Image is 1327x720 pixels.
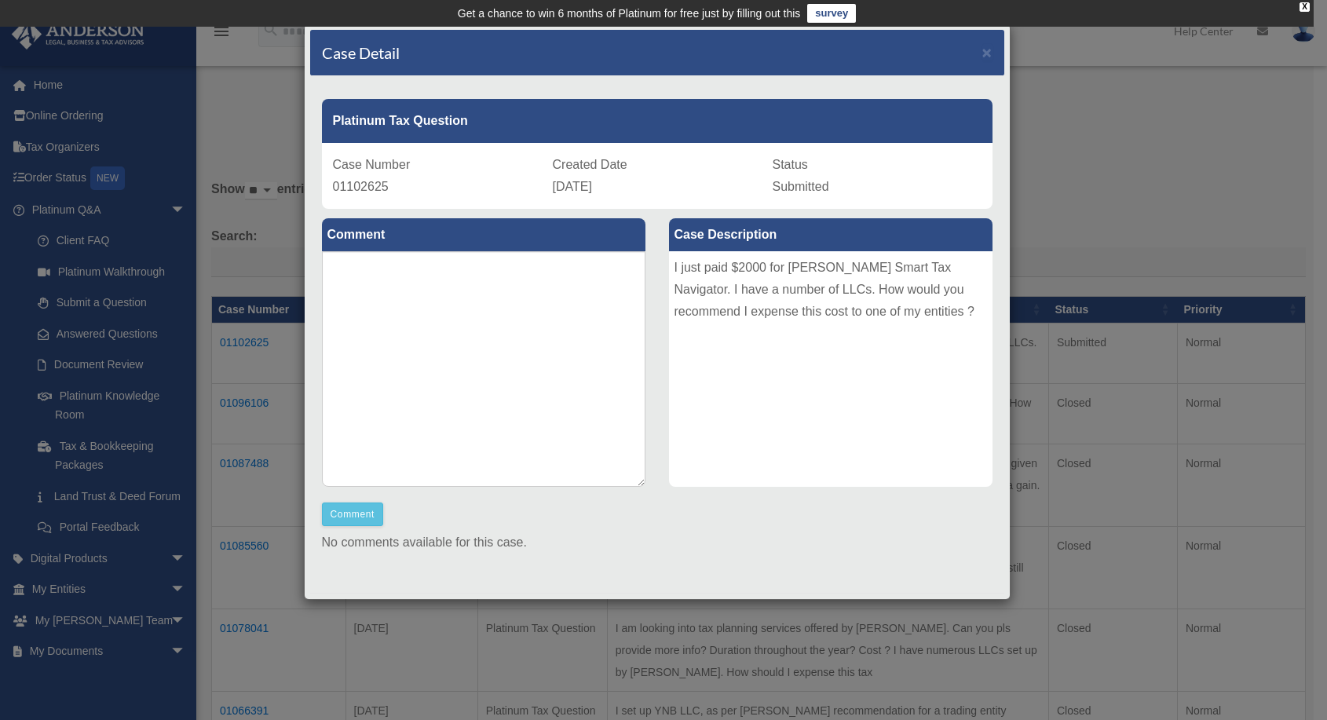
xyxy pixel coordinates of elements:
button: Close [982,44,993,60]
span: Case Number [333,158,411,171]
a: survey [807,4,856,23]
span: 01102625 [333,180,389,193]
label: Comment [322,218,645,251]
span: Created Date [553,158,627,171]
label: Case Description [669,218,993,251]
h4: Case Detail [322,42,400,64]
span: Submitted [773,180,829,193]
span: Status [773,158,808,171]
div: I just paid $2000 for [PERSON_NAME] Smart Tax Navigator. I have a number of LLCs. How would you r... [669,251,993,487]
p: No comments available for this case. [322,532,993,554]
div: Platinum Tax Question [322,99,993,143]
div: close [1300,2,1310,12]
span: [DATE] [553,180,592,193]
div: Get a chance to win 6 months of Platinum for free just by filling out this [458,4,801,23]
button: Comment [322,503,384,526]
span: × [982,43,993,61]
